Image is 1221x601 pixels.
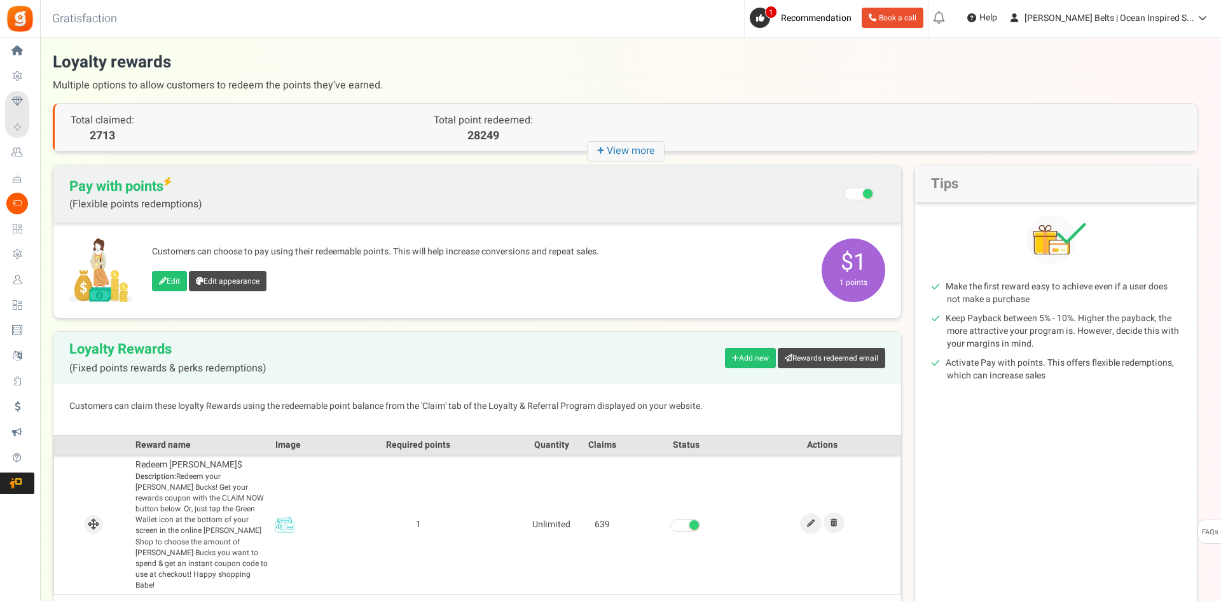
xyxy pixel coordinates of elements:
[310,435,526,455] th: Required points
[725,348,776,368] a: Add new
[825,277,882,288] small: 1 points
[340,113,626,128] p: Total point redeemed:
[822,238,885,302] span: $1
[628,435,744,455] th: Status
[1026,215,1086,265] img: Tips
[69,342,266,375] h2: Loyalty Rewards
[750,8,857,28] a: 1 Recommendation
[272,435,310,455] th: Image
[53,51,1197,97] h1: Loyalty rewards
[1201,520,1218,544] span: FAQs
[1024,11,1194,25] span: [PERSON_NAME] Belts | Ocean Inspired S...
[71,113,134,128] span: Total claimed:
[947,357,1181,382] li: Activate Pay with points. This offers flexible redemptions, which can increase sales
[69,363,266,375] span: (Fixed points rewards & perks redemptions)
[577,455,628,595] td: 639
[275,515,294,534] img: Reward
[526,455,577,595] td: Unlimited
[310,455,526,595] td: 1
[38,6,131,32] h3: Gratisfaction
[6,4,34,33] img: Gratisfaction
[862,8,923,28] a: Book a call
[135,471,269,591] span: Redeem your [PERSON_NAME] Bucks! Get your rewards coupon with the CLAIM NOW button below. Or, jus...
[69,178,202,210] span: Pay with points
[69,198,202,210] span: (Flexible points redemptions)
[824,513,845,533] a: Remove
[947,280,1181,306] li: Make the first reward easy to achieve even if a user does not make a purchase
[597,142,607,160] strong: +
[152,271,187,291] a: Edit
[526,435,577,455] th: Quantity
[800,513,822,534] a: Edit
[587,141,665,162] i: View more
[189,271,266,291] a: Edit appearance
[577,435,628,455] th: Claims
[765,6,777,18] span: 1
[135,471,176,482] b: Description:
[745,435,901,455] th: Actions
[53,74,1197,97] span: Multiple options to allow customers to redeem the points they’ve earned.
[152,245,809,258] p: Customers can choose to pay using their redeemable points. This will help increase conversions an...
[915,165,1197,202] h2: Tips
[781,11,852,25] span: Recommendation
[69,400,885,413] p: Customers can claim these loyalty Rewards using the redeemable point balance from the 'Claim' tab...
[976,11,997,24] span: Help
[947,312,1181,350] li: Keep Payback between 5% - 10%. Higher the payback, the more attractive your program is. However, ...
[69,238,133,302] img: Pay with points
[778,348,885,368] a: Rewards redeemed email
[132,435,272,455] th: Reward name
[71,128,134,144] span: 2713
[962,8,1002,28] a: Help
[132,455,272,595] td: Redeem [PERSON_NAME]$
[340,128,626,144] p: 28249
